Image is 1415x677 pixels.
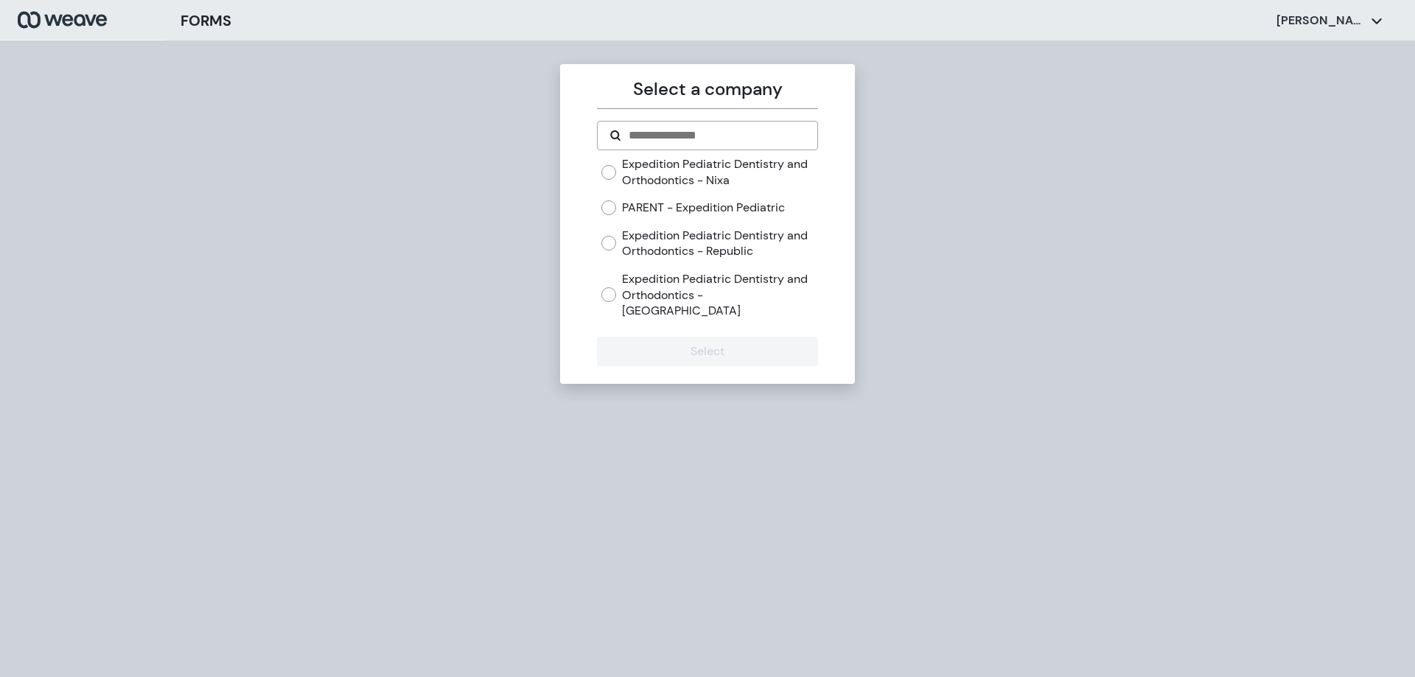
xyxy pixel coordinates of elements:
button: Select [597,337,817,366]
label: Expedition Pediatric Dentistry and Orthodontics - [GEOGRAPHIC_DATA] [622,271,817,319]
label: Expedition Pediatric Dentistry and Orthodontics - Republic [622,228,817,259]
p: [PERSON_NAME] [1276,13,1365,29]
p: Select a company [597,76,817,102]
label: Expedition Pediatric Dentistry and Orthodontics - Nixa [622,156,817,188]
label: PARENT - Expedition Pediatric [622,200,785,216]
h3: FORMS [181,10,231,32]
input: Search [627,127,805,144]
